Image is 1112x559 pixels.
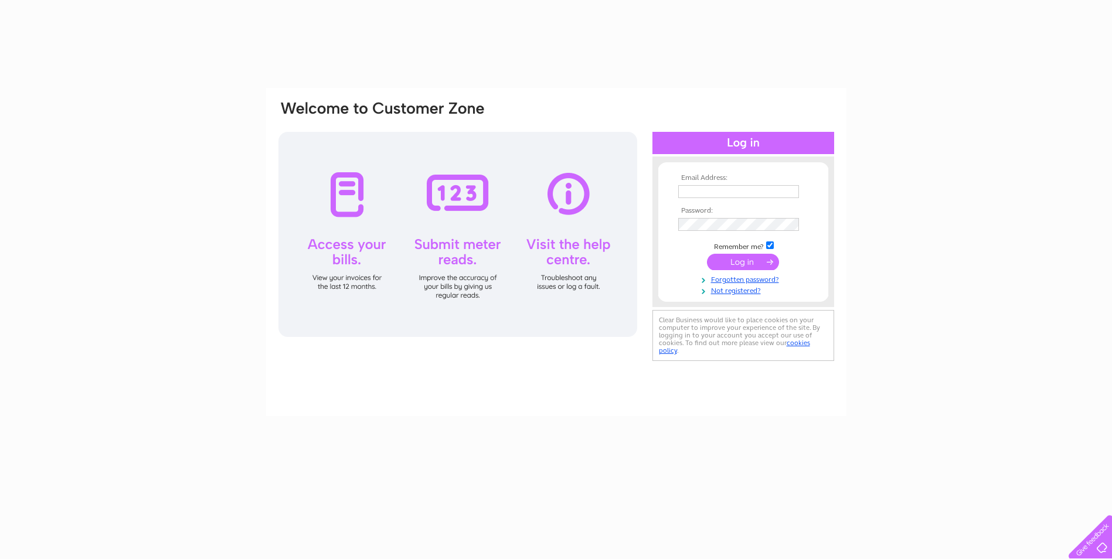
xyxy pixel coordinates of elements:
[652,310,834,361] div: Clear Business would like to place cookies on your computer to improve your experience of the sit...
[659,339,810,355] a: cookies policy
[678,273,811,284] a: Forgotten password?
[678,284,811,295] a: Not registered?
[675,207,811,215] th: Password:
[675,240,811,251] td: Remember me?
[675,174,811,182] th: Email Address:
[707,254,779,270] input: Submit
